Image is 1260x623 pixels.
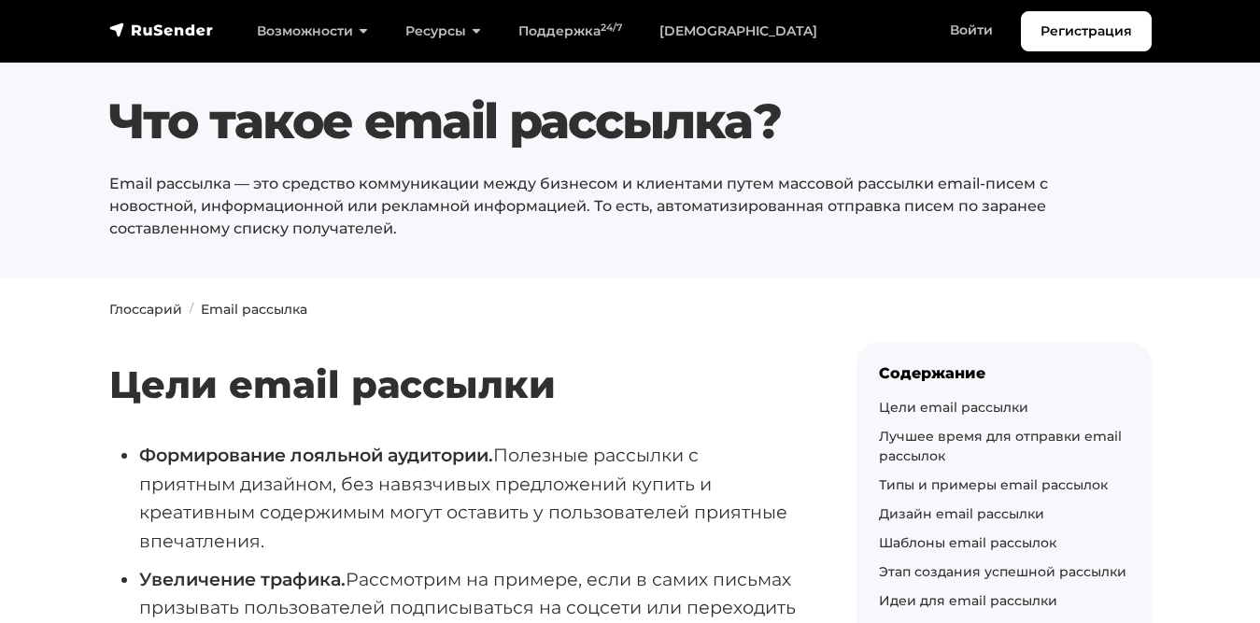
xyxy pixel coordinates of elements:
[931,11,1012,50] a: Войти
[109,21,214,39] img: RuSender
[879,563,1126,580] a: Этап создания успешной рассылки
[879,364,1129,382] div: Содержание
[879,505,1044,522] a: Дизайн email рассылки
[601,21,622,34] sup: 24/7
[182,300,307,319] li: Email рассылка
[500,12,641,50] a: Поддержка24/7
[879,428,1122,464] a: Лучшее время для отправки email рассылок
[139,441,797,556] li: Полезные рассылки с приятным дизайном, без навязчивых предложений купить и креативным содержимым ...
[879,592,1057,609] a: Идеи для email рассылки
[1021,11,1152,51] a: Регистрация
[139,568,346,590] strong: Увеличение трафика.
[109,301,182,318] a: Глоссарий
[387,12,500,50] a: Ресурсы
[109,92,1063,150] h1: Что такое email рассылка?
[109,173,1063,240] p: Email рассылка — это средство коммуникации между бизнесом и клиентами путем массовой рассылки ema...
[641,12,836,50] a: [DEMOGRAPHIC_DATA]
[139,444,493,466] strong: Формирование лояльной аудитории.
[98,300,1163,319] nav: breadcrumb
[109,307,797,407] h2: Цели email рассылки
[238,12,387,50] a: Возможности
[879,534,1056,551] a: Шаблоны email рассылок
[879,399,1028,416] a: Цели email рассылки
[879,476,1108,493] a: Типы и примеры email рассылок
